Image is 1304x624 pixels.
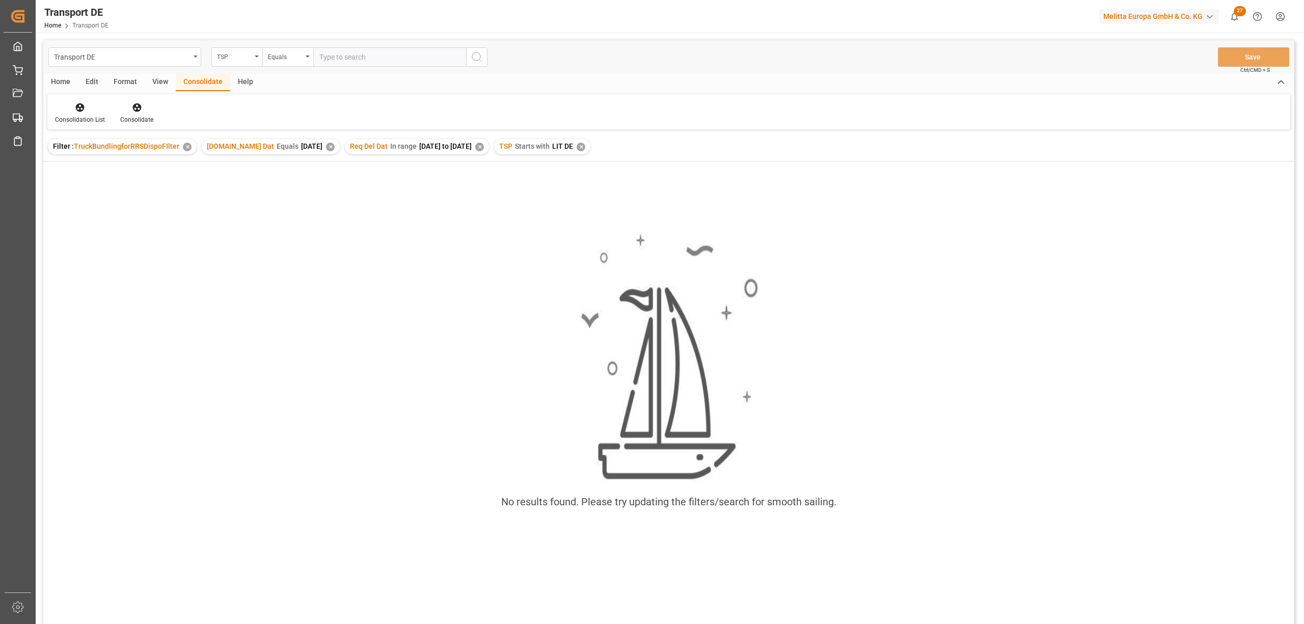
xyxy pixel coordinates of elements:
[106,74,145,91] div: Format
[74,142,179,150] span: TruckBundlingforRRSDispoFIlter
[268,50,303,62] div: Equals
[176,74,230,91] div: Consolidate
[207,142,274,150] span: [DOMAIN_NAME] Dat
[44,22,61,29] a: Home
[475,143,484,151] div: ✕
[577,143,585,151] div: ✕
[466,47,487,67] button: search button
[43,74,78,91] div: Home
[390,142,417,150] span: In range
[301,142,322,150] span: [DATE]
[48,47,201,67] button: open menu
[211,47,262,67] button: open menu
[217,50,252,62] div: TSP
[1234,6,1246,16] span: 27
[53,142,74,150] span: Filter :
[230,74,261,91] div: Help
[1099,9,1219,24] div: Melitta Europa GmbH & Co. KG
[580,232,758,482] img: smooth_sailing.jpeg
[120,115,153,124] div: Consolidate
[499,142,512,150] span: TSP
[54,50,190,63] div: Transport DE
[515,142,550,150] span: Starts with
[262,47,313,67] button: open menu
[419,142,472,150] span: [DATE] to [DATE]
[145,74,176,91] div: View
[1240,66,1270,74] span: Ctrl/CMD + S
[78,74,106,91] div: Edit
[183,143,192,151] div: ✕
[277,142,298,150] span: Equals
[1246,5,1269,28] button: Help Center
[1099,7,1223,26] button: Melitta Europa GmbH & Co. KG
[44,5,108,20] div: Transport DE
[552,142,573,150] span: LIT DE
[501,494,836,509] div: No results found. Please try updating the filters/search for smooth sailing.
[1218,47,1289,67] button: Save
[1223,5,1246,28] button: show 27 new notifications
[350,142,388,150] span: Req Del Dat
[55,115,105,124] div: Consolidation List
[313,47,466,67] input: Type to search
[326,143,335,151] div: ✕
